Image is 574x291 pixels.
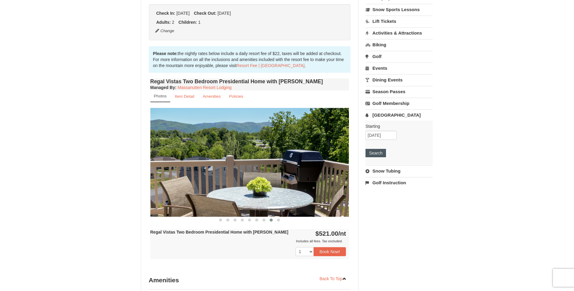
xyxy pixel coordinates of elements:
[338,230,346,237] span: /nt
[365,149,386,157] button: Search
[365,16,433,27] a: Lift Tickets
[237,63,305,68] a: Resort Fee | [GEOGRAPHIC_DATA]
[150,85,175,90] span: Managed By
[150,108,349,216] img: 18876286-44-cfdc76d7.jpg
[365,123,428,129] label: Starting
[150,85,177,90] strong: :
[365,165,433,176] a: Snow Tubing
[156,11,175,16] strong: Check In:
[203,94,221,99] small: Amenities
[176,11,190,16] span: [DATE]
[365,98,433,109] a: Golf Membership
[365,74,433,85] a: Dining Events
[198,20,201,25] span: 1
[365,4,433,15] a: Snow Sports Lessons
[199,90,225,102] a: Amenities
[316,274,351,283] a: Back To Top
[175,94,194,99] small: Item Detail
[218,11,231,16] span: [DATE]
[153,51,178,56] strong: Please note:
[314,247,346,256] button: Book Now!
[229,94,243,99] small: Policies
[154,94,167,98] small: Photos
[149,274,351,286] h3: Amenities
[178,20,197,25] strong: Children:
[149,46,351,73] div: the nightly rates below include a daily resort fee of $22, taxes will be added at checkout. For m...
[150,230,288,234] strong: Regal Vistas Two Bedroom Presidential Home with [PERSON_NAME]
[365,39,433,50] a: Biking
[365,51,433,62] a: Golf
[365,109,433,121] a: [GEOGRAPHIC_DATA]
[155,28,175,34] button: Change
[365,63,433,74] a: Events
[178,85,232,90] a: Massanutten Resort Lodging
[171,90,198,102] a: Item Detail
[365,86,433,97] a: Season Passes
[150,78,349,84] h4: Regal Vistas Two Bedroom Presidential Home with [PERSON_NAME]
[172,20,174,25] span: 2
[365,177,433,188] a: Golf Instruction
[156,20,171,25] strong: Adults:
[365,27,433,38] a: Activities & Attractions
[150,90,170,102] a: Photos
[150,238,346,244] div: Includes all fees. Tax excluded.
[315,230,346,237] strong: $521.00
[225,90,247,102] a: Policies
[194,11,216,16] strong: Check Out:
